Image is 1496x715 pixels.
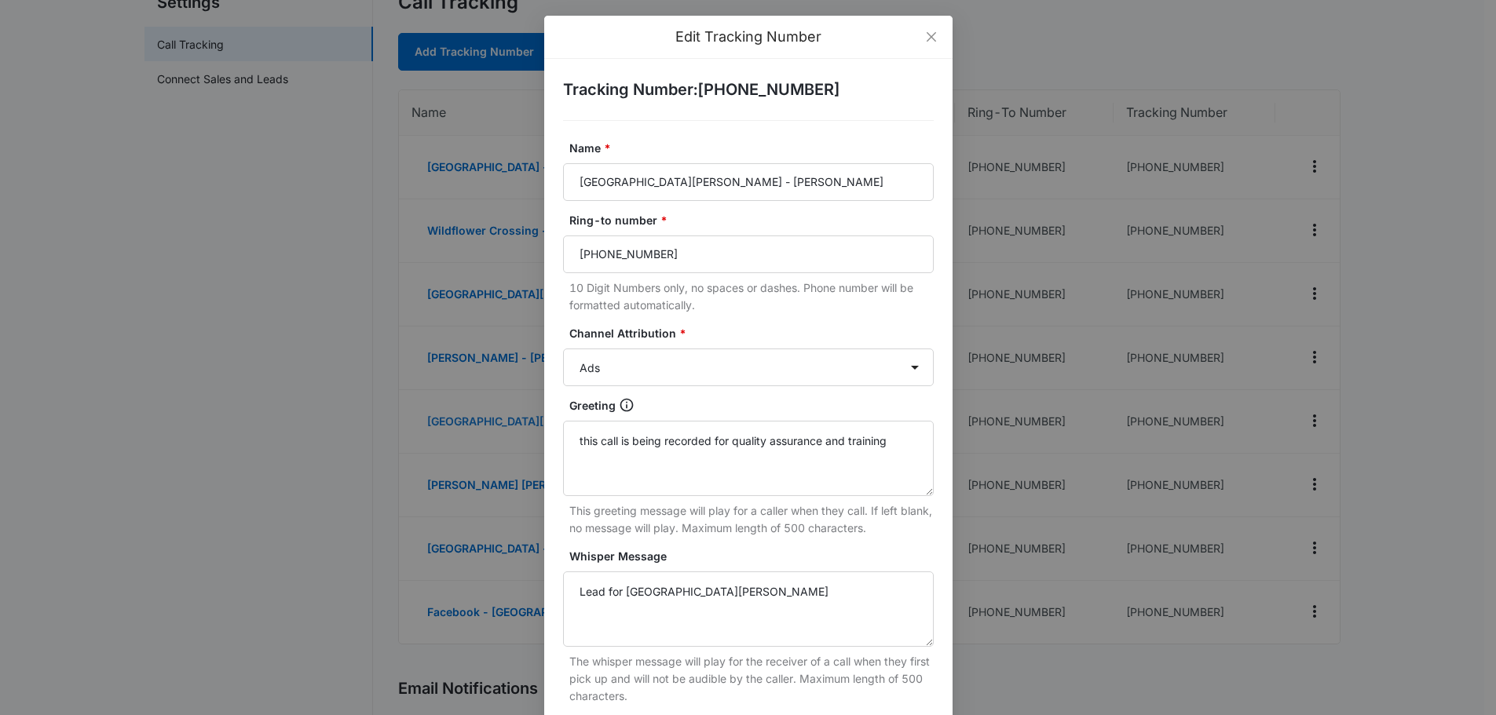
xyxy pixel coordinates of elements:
textarea: this call is being recorded for quality assurance and training [563,421,934,496]
textarea: Lead for [GEOGRAPHIC_DATA][PERSON_NAME] [563,571,934,647]
p: This greeting message will play for a caller when they call. If left blank, no message will play.... [569,502,934,537]
label: Name [569,140,940,157]
label: Whisper Message [569,548,940,565]
button: Close [910,16,953,58]
span: close [925,31,938,43]
p: The whisper message will play for the receiver of a call when they first pick up and will not be ... [569,653,934,705]
div: Edit Tracking Number [563,28,934,46]
p: Greeting [569,397,616,414]
h2: Tracking Number : [PHONE_NUMBER] [563,78,934,101]
label: Ring-to number [569,212,940,229]
label: Channel Attribution [569,325,940,342]
p: 10 Digit Numbers only, no spaces or dashes. Phone number will be formatted automatically. [569,279,934,314]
